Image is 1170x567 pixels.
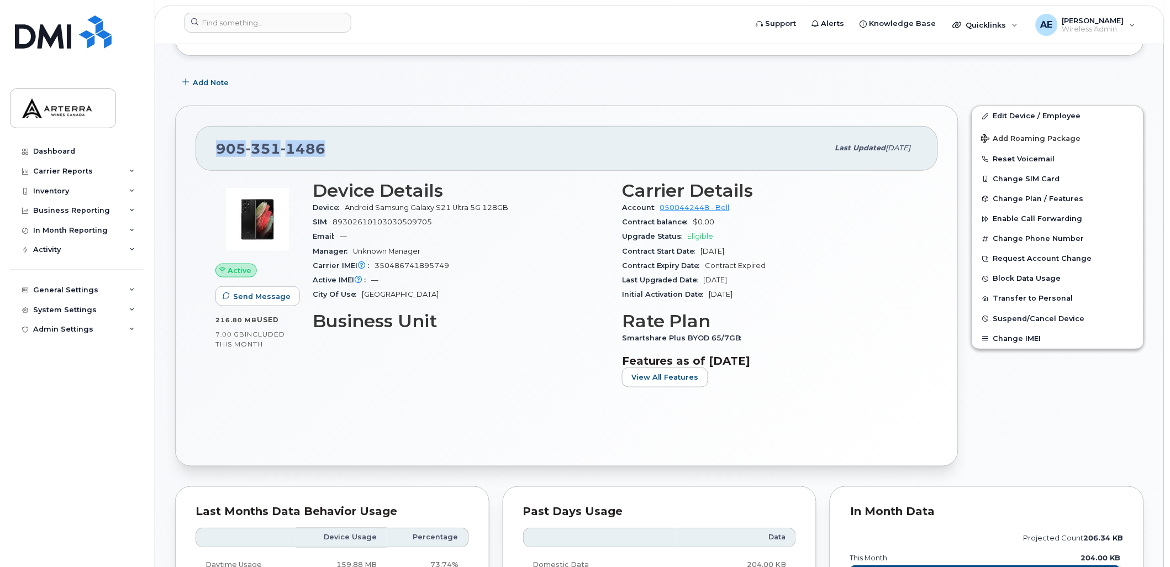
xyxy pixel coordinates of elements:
span: Unknown Manager [353,247,420,255]
a: Knowledge Base [852,13,944,35]
span: included this month [215,330,285,348]
span: 7.00 GB [215,330,245,338]
button: Change Plan / Features [972,189,1143,209]
button: Change Phone Number [972,229,1143,249]
span: Add Note [193,77,229,88]
button: View All Features [622,368,708,387]
button: Request Account Change [972,249,1143,269]
button: Reset Voicemail [972,149,1143,169]
button: Send Message [215,286,300,306]
button: Add Note [175,72,238,92]
span: 1486 [281,140,325,157]
span: City Of Use [313,290,362,298]
th: Device Usage [296,528,387,548]
h3: Business Unit [313,311,609,331]
span: [DATE] [709,290,733,298]
span: Last Upgraded Date [622,276,704,284]
span: Account [622,203,660,212]
button: Change SIM Card [972,169,1143,189]
span: Knowledge Base [869,18,936,29]
span: Change Plan / Features [993,195,1084,203]
div: Alexander Erofeev [1028,14,1143,36]
span: View All Features [631,372,699,382]
button: Suspend/Cancel Device [972,309,1143,329]
div: Past Days Usage [523,507,797,518]
span: Quicklinks [966,20,1006,29]
button: Transfer to Personal [972,288,1143,308]
span: Smartshare Plus BYOD 65/7GB [622,334,747,342]
h3: Rate Plan [622,311,918,331]
span: Wireless Admin [1062,25,1124,34]
span: [DATE] [704,276,728,284]
a: 0500442448 - Bell [660,203,730,212]
th: Data [676,528,796,548]
div: Quicklinks [945,14,1026,36]
a: Support [749,13,804,35]
span: Add Roaming Package [981,134,1081,145]
span: 905 [216,140,325,157]
span: Manager [313,247,353,255]
button: Enable Call Forwarding [972,209,1143,229]
span: 351 [246,140,281,157]
span: Enable Call Forwarding [993,215,1083,223]
th: Percentage [387,528,468,548]
h3: Features as of [DATE] [622,354,918,368]
span: $0.00 [693,218,715,226]
h3: Device Details [313,181,609,201]
span: [GEOGRAPHIC_DATA] [362,290,439,298]
span: AE [1041,18,1053,32]
span: [PERSON_NAME] [1062,16,1124,25]
span: Suspend/Cancel Device [993,314,1085,323]
text: 204.00 KB [1081,554,1121,563]
input: Find something... [184,13,351,33]
button: Change IMEI [972,329,1143,349]
span: Contract balance [622,218,693,226]
span: Contract Expiry Date [622,261,705,270]
span: Support [766,18,797,29]
span: Eligible [688,232,714,240]
div: In Month Data [850,507,1124,518]
span: [DATE] [701,247,725,255]
span: Active IMEI [313,276,371,284]
img: image20231002-3703462-pbuq7s.jpeg [224,186,291,253]
span: used [257,316,279,324]
button: Block Data Usage [972,269,1143,288]
span: Alerts [821,18,845,29]
text: projected count [1024,534,1124,543]
span: SIM [313,218,333,226]
span: 216.80 MB [215,316,257,324]
span: Carrier IMEI [313,261,375,270]
span: 89302610103030509705 [333,218,432,226]
span: Active [228,265,252,276]
text: this month [850,554,888,563]
a: Alerts [804,13,852,35]
h3: Carrier Details [622,181,918,201]
span: Send Message [233,291,291,302]
span: — [371,276,378,284]
span: — [340,232,347,240]
span: Upgrade Status [622,232,688,240]
tspan: 206.34 KB [1084,534,1124,543]
span: Initial Activation Date [622,290,709,298]
span: Contract Start Date [622,247,701,255]
a: Edit Device / Employee [972,106,1143,126]
span: Email [313,232,340,240]
span: Last updated [835,144,886,152]
button: Add Roaming Package [972,127,1143,149]
span: [DATE] [886,144,911,152]
div: Last Months Data Behavior Usage [196,507,469,518]
span: 350486741895749 [375,261,449,270]
span: Device [313,203,345,212]
span: Contract Expired [705,261,766,270]
span: Android Samsung Galaxy S21 Ultra 5G 128GB [345,203,508,212]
